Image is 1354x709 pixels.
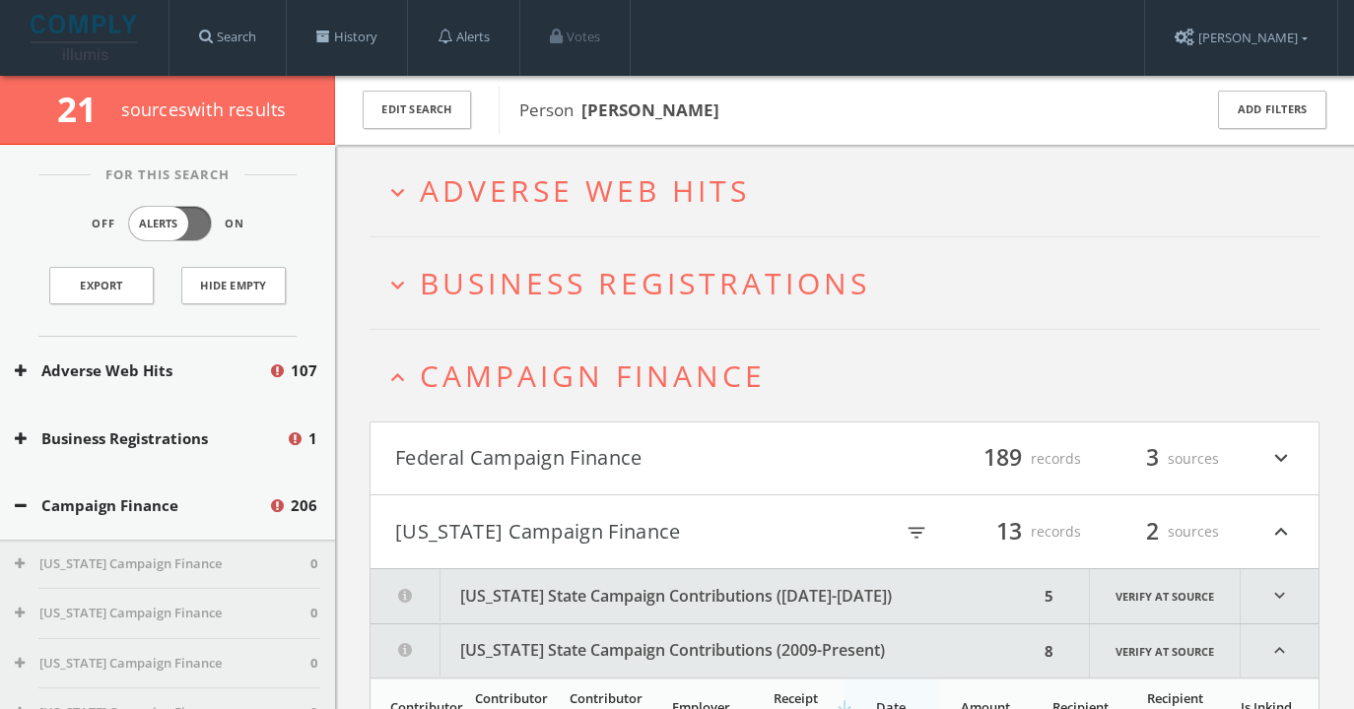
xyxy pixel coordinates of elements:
i: expand_less [1241,624,1319,677]
button: [US_STATE] State Campaign Contributions ([DATE]-[DATE]) [371,569,1039,623]
button: Business Registrations [15,427,286,450]
button: [US_STATE] Campaign Finance [395,515,845,548]
button: Edit Search [363,91,471,129]
span: 3 [1137,441,1168,476]
button: Adverse Web Hits [15,359,268,382]
span: Person [519,98,719,121]
span: 1 [308,427,317,450]
b: [PERSON_NAME] [581,98,719,121]
div: 8 [1039,624,1059,677]
a: Verify at source [1089,624,1241,677]
button: Federal Campaign Finance [395,442,845,476]
i: expand_less [384,364,411,391]
span: Business Registrations [420,263,870,303]
i: expand_more [384,272,411,298]
div: records [963,442,1081,476]
button: [US_STATE] Campaign Finance [15,654,310,674]
div: sources [1101,442,1219,476]
button: Add Filters [1218,91,1326,129]
button: expand_moreAdverse Web Hits [384,174,1320,207]
span: Adverse Web Hits [420,170,750,211]
span: 21 [57,86,113,132]
a: Verify at source [1089,569,1241,623]
button: Campaign Finance [15,494,268,517]
span: 2 [1137,514,1168,548]
div: sources [1101,515,1219,548]
button: [US_STATE] Campaign Finance [15,604,310,623]
div: records [963,515,1081,548]
span: On [225,216,244,232]
i: expand_more [384,179,411,206]
span: 0 [310,604,317,623]
span: 13 [987,514,1031,548]
span: 107 [291,359,317,382]
span: 0 [310,654,317,674]
i: expand_less [1268,515,1294,548]
span: source s with results [121,97,287,121]
button: Hide Empty [181,267,286,304]
div: 5 [1039,569,1059,623]
span: For This Search [91,165,244,185]
button: [US_STATE] Campaign Finance [15,554,310,574]
i: expand_more [1241,569,1319,623]
i: filter_list [906,522,927,544]
span: 0 [310,554,317,574]
button: [US_STATE] State Campaign Contributions (2009-Present) [371,624,1039,677]
a: Export [49,267,154,304]
img: illumis [31,15,141,60]
span: Off [92,216,115,232]
span: 189 [975,441,1031,476]
button: expand_moreBusiness Registrations [384,267,1320,299]
button: expand_lessCampaign Finance [384,359,1320,392]
span: 206 [291,494,317,517]
span: Campaign Finance [420,355,766,396]
i: expand_more [1268,442,1294,476]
